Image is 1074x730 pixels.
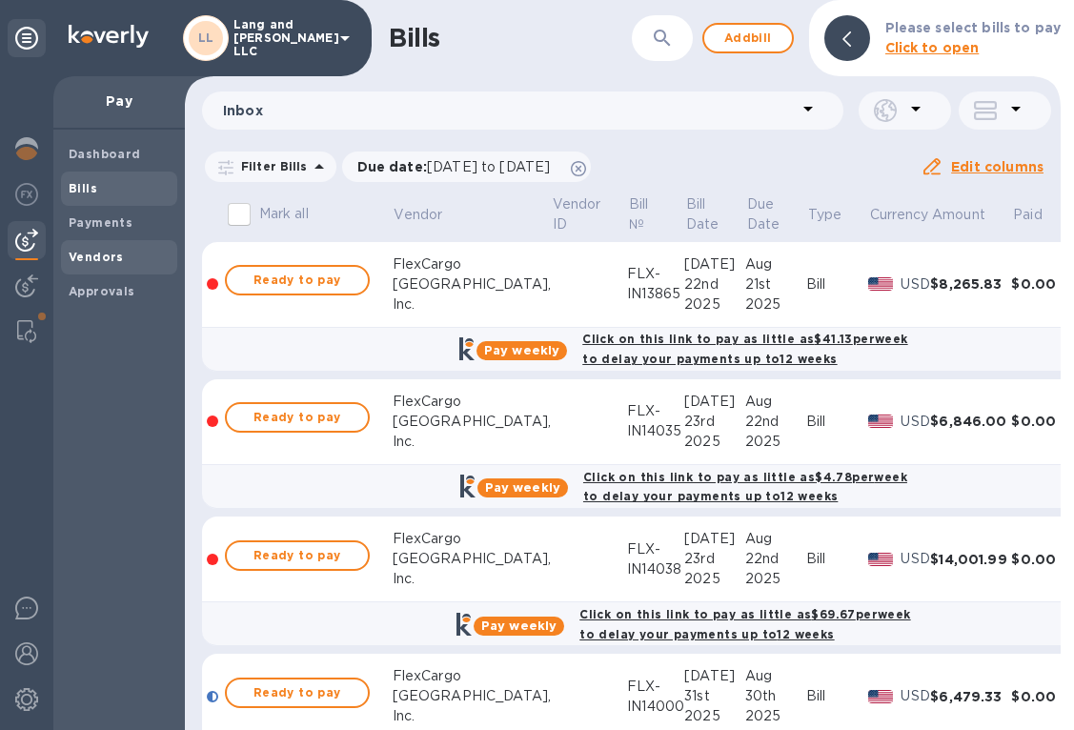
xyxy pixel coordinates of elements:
b: Approvals [69,284,135,298]
b: Pay weekly [485,480,560,495]
div: $6,846.00 [930,412,1011,431]
div: FlexCargo [393,392,551,412]
h1: Bills [389,23,440,53]
button: Addbill [702,23,794,53]
span: Bill № [629,194,683,234]
p: Due Date [747,194,780,234]
span: Ready to pay [242,681,353,704]
div: $6,479.33 [930,687,1011,706]
p: Paid [1013,205,1043,225]
div: $0.00 [1011,274,1068,294]
img: USD [868,690,894,703]
span: [DATE] to [DATE] [427,159,550,174]
div: $0.00 [1011,687,1068,706]
span: Vendor [394,205,467,225]
div: 30th [745,686,806,706]
b: Click to open [885,40,980,55]
p: Bill Date [686,194,719,234]
p: Vendor [394,205,442,225]
div: [DATE] [684,392,745,412]
div: Aug [745,392,806,412]
p: USD [901,274,930,294]
div: Unpin categories [8,19,46,57]
span: Add bill [719,27,777,50]
div: 22nd [745,549,806,569]
div: Aug [745,254,806,274]
p: Filter Bills [233,158,308,174]
div: Inc. [393,569,551,589]
div: 2025 [745,706,806,726]
b: Pay weekly [481,618,557,633]
div: [GEOGRAPHIC_DATA], [393,412,551,432]
p: Mark all [259,204,309,224]
p: Due date : [357,157,560,176]
button: Ready to pay [225,402,370,433]
p: USD [901,686,930,706]
div: 31st [684,686,745,706]
p: Type [808,205,842,225]
b: Pay weekly [484,343,559,357]
div: FLX-IN14035 [627,401,684,441]
b: Click on this link to pay as little as $69.67 per week to delay your payments up to 12 weeks [579,607,910,641]
b: Click on this link to pay as little as $4.78 per week to delay your payments up to 12 weeks [583,470,907,504]
div: $14,001.99 [930,550,1011,569]
div: Aug [745,529,806,549]
div: 21st [745,274,806,294]
span: Currency [870,205,929,225]
span: Ready to pay [242,544,353,567]
div: 2025 [684,569,745,589]
div: 23rd [684,412,745,432]
p: Inbox [223,101,797,120]
div: 2025 [684,294,745,314]
b: Vendors [69,250,124,264]
button: Ready to pay [225,265,370,295]
p: Vendor ID [553,194,601,234]
p: Lang and [PERSON_NAME] LLC [233,18,329,58]
div: Bill [806,549,868,569]
div: 22nd [745,412,806,432]
div: 2025 [684,706,745,726]
div: Due date:[DATE] to [DATE] [342,152,592,182]
p: USD [901,412,930,432]
u: Edit columns [951,159,1044,174]
span: Vendor ID [553,194,626,234]
div: [GEOGRAPHIC_DATA], [393,549,551,569]
span: Ready to pay [242,406,353,429]
div: Aug [745,666,806,686]
img: USD [868,415,894,428]
button: Ready to pay [225,540,370,571]
b: Please select bills to pay [885,20,1061,35]
div: FLX-IN14038 [627,539,684,579]
div: Bill [806,274,868,294]
div: 22nd [684,274,745,294]
div: 2025 [684,432,745,452]
span: Bill Date [686,194,744,234]
div: 2025 [745,294,806,314]
div: Inc. [393,432,551,452]
p: Bill № [629,194,659,234]
div: [GEOGRAPHIC_DATA], [393,274,551,294]
span: Amount [932,205,1010,225]
span: Due Date [747,194,805,234]
div: 2025 [745,569,806,589]
span: Ready to pay [242,269,353,292]
b: Payments [69,215,132,230]
div: $0.00 [1011,412,1068,431]
div: $8,265.83 [930,274,1011,294]
img: USD [868,277,894,291]
img: Logo [69,25,149,48]
div: Inc. [393,706,551,726]
div: FLX-IN14000 [627,677,684,717]
button: Ready to pay [225,678,370,708]
span: Type [808,205,867,225]
img: USD [868,553,894,566]
b: Bills [69,181,97,195]
p: USD [901,549,930,569]
div: Bill [806,412,868,432]
p: Amount [932,205,985,225]
div: FlexCargo [393,529,551,549]
b: Dashboard [69,147,141,161]
img: Foreign exchange [15,183,38,206]
span: Paid [1013,205,1067,225]
div: Inc. [393,294,551,314]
